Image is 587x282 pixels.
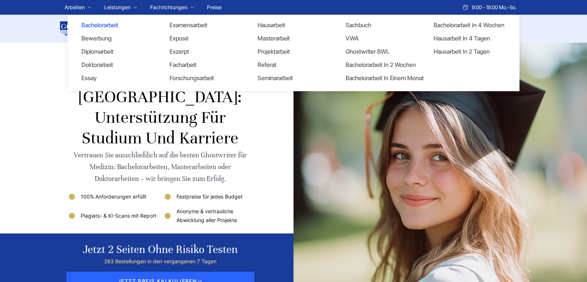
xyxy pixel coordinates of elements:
a: Forschungsarbeit [164,74,238,82]
a: Exzerpt [164,47,238,56]
a: Masterarbeit [252,34,326,43]
a: Facharbeit [164,60,238,69]
a: Sachbuch [340,21,414,29]
span: 9:00 - 18:00 Mo.-So. [472,3,517,12]
div: Vertrauen Sie ausschließlich auf die besten Ghostwriter für Medizin: Bachelorarbeiten, Masterarbe... [68,149,253,185]
div: 293 Bestellungen in den vergangenen 7 Tagen [83,257,238,266]
a: Doktorarbeit [76,60,150,69]
a: Examensarbeit [164,21,238,29]
li: Festpreise für jedes Budget [163,192,253,201]
a: Bachelorarbeit in 4 Wochen [429,21,502,29]
a: Ghostwriter BWL [340,47,414,56]
a: Preise [207,4,222,10]
a: Exposé [164,34,238,43]
a: Projektarbeit [252,47,326,56]
a: Bewerbung [76,34,150,43]
img: Schedule [462,4,469,10]
h1: Ghostwriter Medizin [GEOGRAPHIC_DATA]: Unterstützung für Studium und Karriere [68,66,253,149]
a: VWA [340,34,414,43]
li: Anonyme & vertrauliche Abwicklung aller Projekte [163,207,253,225]
a: Seminararbeit [252,74,326,82]
a: Bachelorarbeit in einem Monat [340,74,414,82]
li: 100% Anforderungen erfüllt [68,192,157,201]
img: Anonyme & vertrauliche Abwicklung aller Projekte [163,211,172,220]
a: Fachrichtungen [150,3,187,12]
a: Referat [252,60,326,69]
li: Plagiats- & KI-Scans mit Report [68,207,157,225]
a: Essay [76,74,150,82]
div: Jetzt 2 Seiten ohne Risiko testen [83,242,238,257]
a: Hausarbeit in 4 Tagen [429,34,502,43]
img: Festpreise für jedes Budget [163,192,172,201]
a: Hausarbeit [252,21,326,29]
a: Hausarbeit in 2 Tagen [429,47,502,56]
a: Bachelorarbeit in 2 Wochen [340,60,414,69]
img: Plagiats- & KI-Scans mit Report [68,211,76,220]
a: Leistungen [104,3,131,12]
img: 100% Anforderungen erfüllt [68,192,76,201]
img: logo wirschreiben [59,21,112,36]
a: Arbeiten [65,3,85,12]
a: Diplomarbeit [76,47,150,56]
a: Bachelorarbeit [76,21,150,29]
